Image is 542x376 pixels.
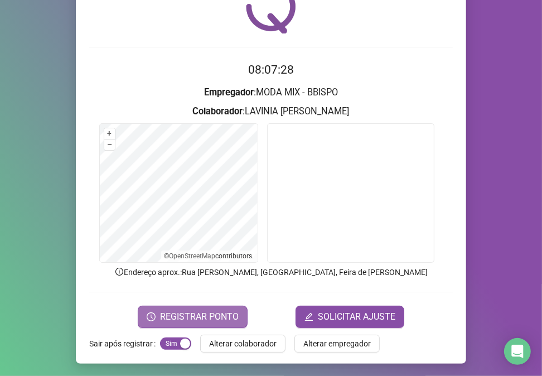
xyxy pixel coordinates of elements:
[296,306,404,328] button: editSOLICITAR AJUSTE
[104,128,115,139] button: +
[170,252,216,260] a: OpenStreetMap
[89,85,453,100] h3: : MODA MIX - BBISPO
[304,312,313,321] span: edit
[147,312,156,321] span: clock-circle
[200,335,285,353] button: Alterar colaborador
[303,338,371,350] span: Alterar empregador
[204,87,254,98] strong: Empregador
[294,335,380,353] button: Alterar empregador
[104,139,115,150] button: –
[248,63,294,76] time: 08:07:28
[138,306,248,328] button: REGISTRAR PONTO
[89,104,453,119] h3: : LAVINIA [PERSON_NAME]
[114,267,124,277] span: info-circle
[318,310,395,324] span: SOLICITAR AJUSTE
[193,106,243,117] strong: Colaborador
[164,252,254,260] li: © contributors.
[89,266,453,278] p: Endereço aprox. : Rua [PERSON_NAME], [GEOGRAPHIC_DATA], Feira de [PERSON_NAME]
[504,338,531,365] div: Open Intercom Messenger
[160,310,239,324] span: REGISTRAR PONTO
[89,335,160,353] label: Sair após registrar
[209,338,277,350] span: Alterar colaborador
